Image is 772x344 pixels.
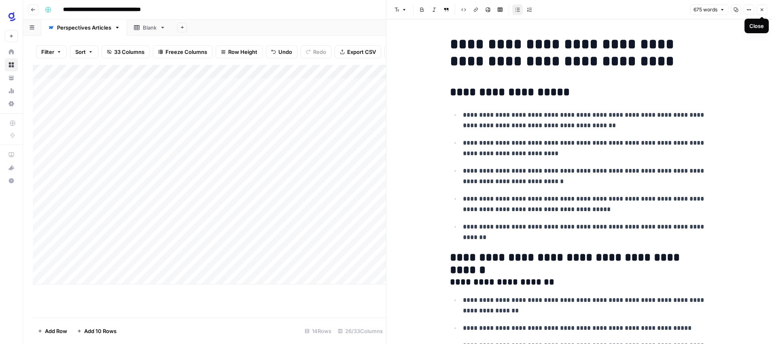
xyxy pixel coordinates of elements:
span: Undo [278,48,292,56]
a: Settings [5,97,18,110]
div: Perspectives Articles [57,24,111,32]
span: Freeze Columns [165,48,207,56]
span: Sort [75,48,86,56]
a: Your Data [5,71,18,84]
button: Row Height [216,45,263,58]
button: 675 words [690,4,728,15]
div: 14 Rows [301,325,335,338]
button: Freeze Columns [153,45,212,58]
button: What's new? [5,161,18,174]
a: Blank [127,19,172,36]
a: Perspectives Articles [41,19,127,36]
span: Export CSV [347,48,376,56]
a: Usage [5,84,18,97]
button: Export CSV [335,45,381,58]
button: Redo [301,45,331,58]
div: Blank [143,24,157,32]
button: Help + Support [5,174,18,187]
button: Add 10 Rows [72,325,121,338]
button: Undo [266,45,297,58]
button: Filter [36,45,67,58]
span: Add Row [45,327,67,335]
div: Close [749,22,764,30]
div: 26/33 Columns [335,325,386,338]
img: Glean SEO Ops Logo [5,9,19,24]
span: Add 10 Rows [84,327,117,335]
button: 33 Columns [102,45,150,58]
a: Home [5,45,18,58]
button: Workspace: Glean SEO Ops [5,6,18,27]
span: 675 words [694,6,717,13]
a: Browse [5,58,18,71]
span: 33 Columns [114,48,144,56]
button: Sort [70,45,98,58]
a: AirOps Academy [5,148,18,161]
span: Redo [313,48,326,56]
span: Filter [41,48,54,56]
span: Row Height [228,48,257,56]
div: What's new? [5,162,17,174]
button: Add Row [33,325,72,338]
